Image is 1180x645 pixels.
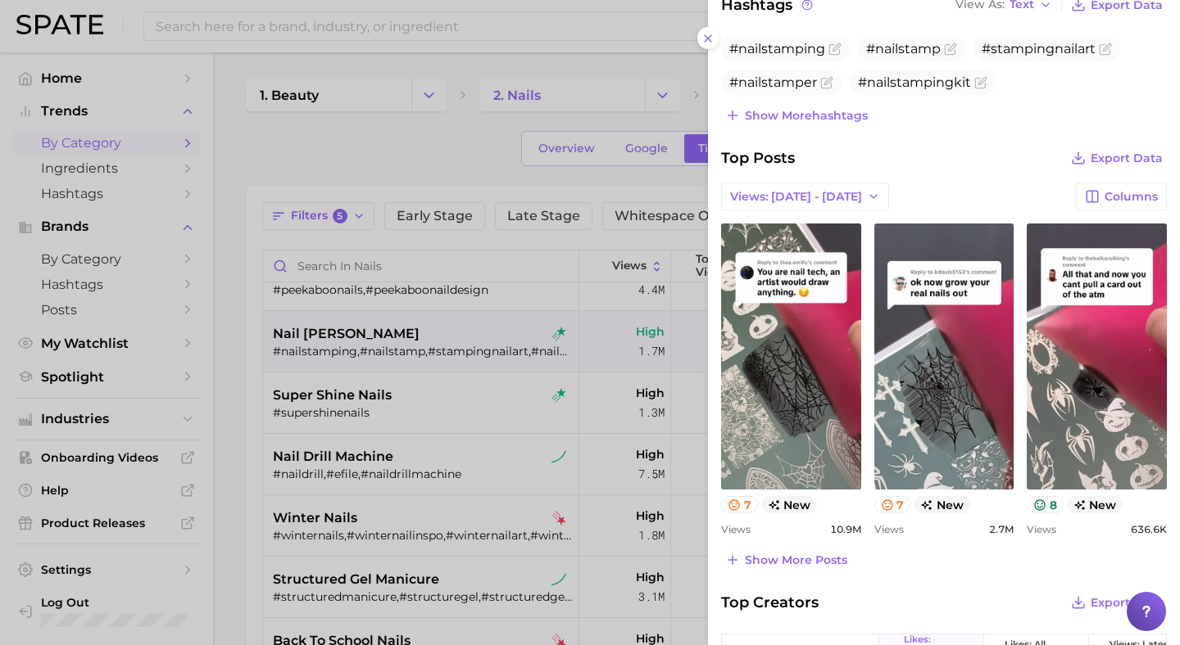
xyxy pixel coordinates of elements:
[866,41,941,56] span: #nailstamp
[820,76,833,89] button: Flag as miscategorized or irrelevant
[874,496,911,513] button: 7
[874,523,904,535] span: Views
[721,147,795,169] span: Top Posts
[982,41,1096,56] span: #stampingnailart
[721,591,819,614] span: Top Creators
[745,109,868,123] span: Show more hashtags
[1076,183,1167,210] button: Columns
[721,548,851,571] button: Show more posts
[1067,147,1167,169] button: Export Data
[830,523,861,535] span: 10.9m
[729,41,825,56] span: #nailstamping
[761,496,818,513] span: new
[1027,523,1056,535] span: Views
[730,190,862,204] span: Views: [DATE] - [DATE]
[721,523,751,535] span: Views
[1027,496,1064,513] button: 8
[989,523,1014,535] span: 2.7m
[944,43,957,56] button: Flag as miscategorized or irrelevant
[858,74,971,90] span: #nailstampingkit
[721,104,872,127] button: Show morehashtags
[745,553,847,567] span: Show more posts
[1067,591,1167,614] button: Export Data
[974,76,987,89] button: Flag as miscategorized or irrelevant
[914,496,970,513] span: new
[1091,596,1163,610] span: Export Data
[1067,496,1123,513] span: new
[1099,43,1112,56] button: Flag as miscategorized or irrelevant
[721,496,758,513] button: 7
[729,74,817,90] span: #nailstamper
[1131,523,1167,535] span: 636.6k
[721,183,889,210] button: Views: [DATE] - [DATE]
[1105,190,1158,204] span: Columns
[828,43,842,56] button: Flag as miscategorized or irrelevant
[1091,151,1163,165] span: Export Data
